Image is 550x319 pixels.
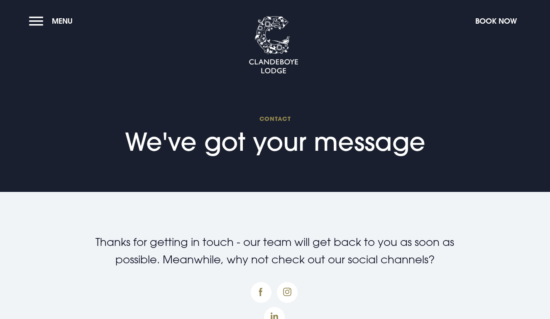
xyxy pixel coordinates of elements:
h1: We've got your message [125,115,425,157]
button: Book Now [471,12,521,30]
img: Clandeboye Lodge [249,16,298,74]
img: Instagram [277,282,298,303]
button: Menu [29,12,77,30]
span: Menu [52,16,73,26]
img: Facebook [251,282,271,303]
p: Thanks for getting in touch - our team will get back to you as soon as possible. Meanwhile, why n... [77,233,472,268]
span: Contact [125,115,425,123]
